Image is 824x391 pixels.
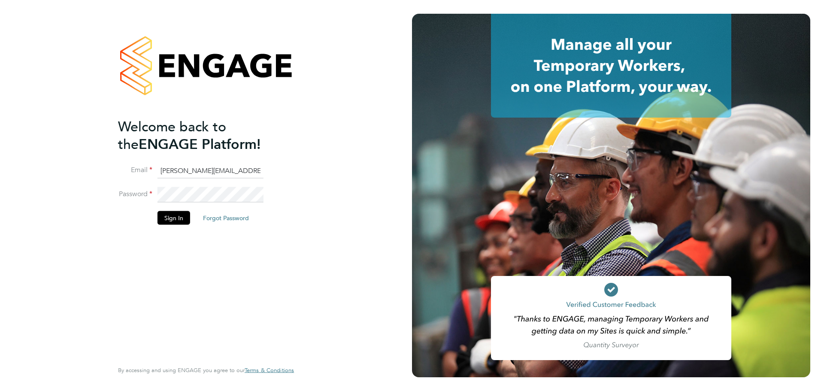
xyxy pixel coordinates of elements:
label: Email [118,166,152,175]
input: Enter your work email... [158,163,264,179]
label: Password [118,190,152,199]
button: Sign In [158,211,190,224]
h2: ENGAGE Platform! [118,118,285,153]
span: Welcome back to the [118,118,226,152]
span: By accessing and using ENGAGE you agree to our [118,367,294,374]
button: Forgot Password [196,211,256,224]
a: Terms & Conditions [245,367,294,374]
